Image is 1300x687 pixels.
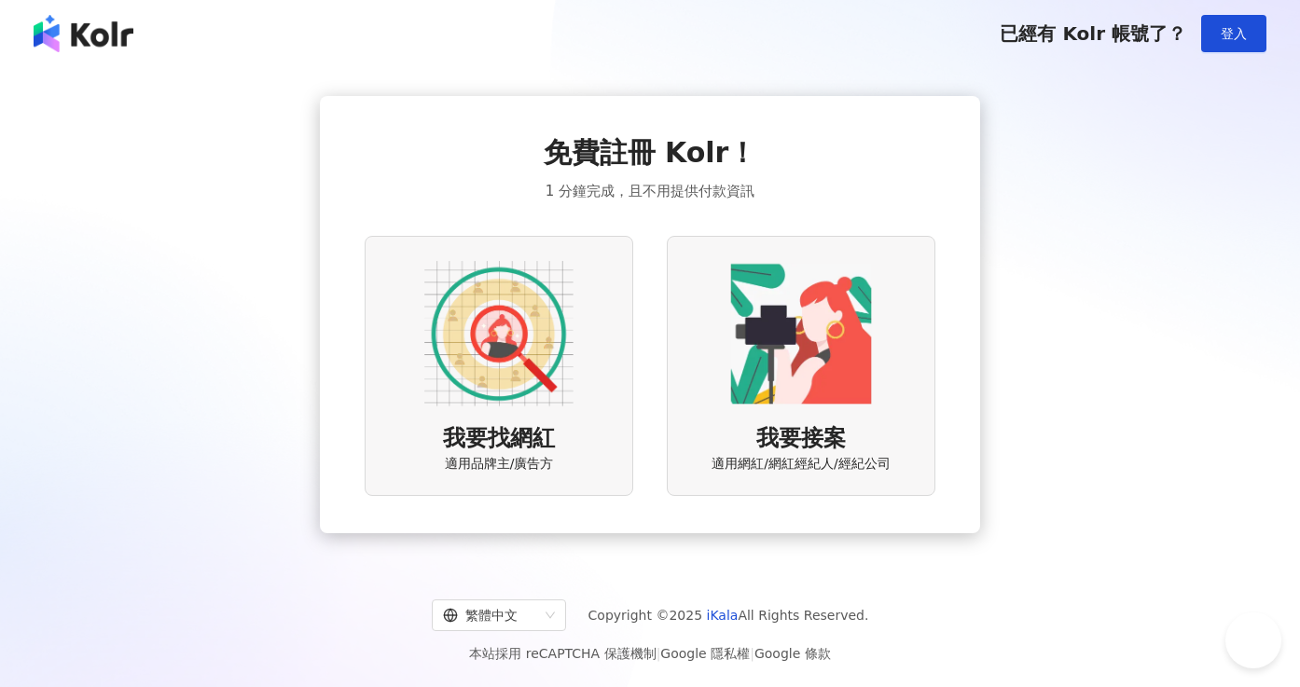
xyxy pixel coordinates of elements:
span: Copyright © 2025 All Rights Reserved. [588,604,869,626]
span: 我要找網紅 [443,423,555,455]
button: 登入 [1201,15,1266,52]
iframe: Help Scout Beacon - Open [1225,612,1281,668]
span: 登入 [1221,26,1247,41]
img: AD identity option [424,259,574,408]
a: Google 隱私權 [660,646,750,661]
img: logo [34,15,133,52]
span: 本站採用 reCAPTCHA 保護機制 [469,642,830,665]
a: Google 條款 [754,646,831,661]
span: 適用品牌主/廣告方 [445,455,554,474]
span: 免費註冊 Kolr！ [544,133,757,172]
span: | [657,646,661,661]
a: iKala [707,608,739,623]
div: 繁體中文 [443,600,538,630]
span: 適用網紅/網紅經紀人/經紀公司 [712,455,890,474]
span: 1 分鐘完成，且不用提供付款資訊 [546,180,754,202]
span: | [750,646,754,661]
span: 我要接案 [756,423,846,455]
span: 已經有 Kolr 帳號了？ [1000,22,1186,45]
img: KOL identity option [726,259,876,408]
